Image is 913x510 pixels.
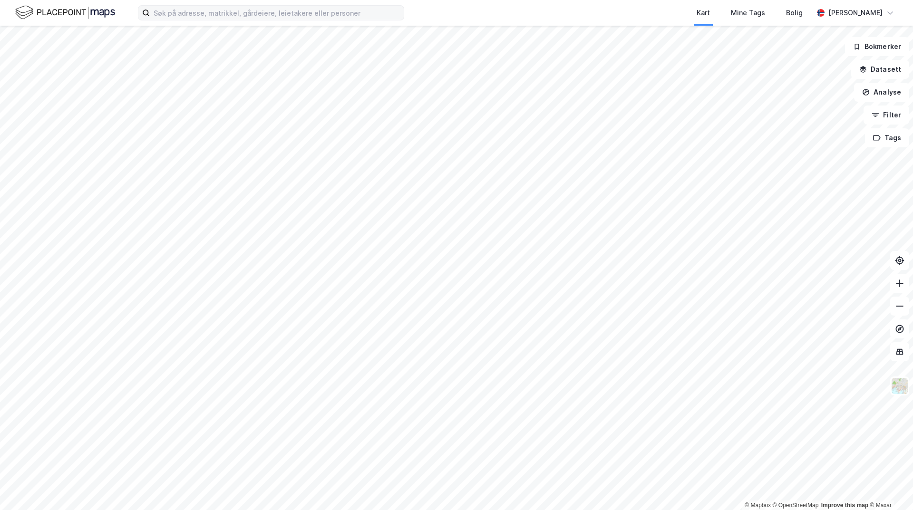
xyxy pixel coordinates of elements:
[745,502,771,509] a: Mapbox
[865,464,913,510] iframe: Chat Widget
[845,37,909,56] button: Bokmerker
[731,7,765,19] div: Mine Tags
[854,83,909,102] button: Analyse
[697,7,710,19] div: Kart
[150,6,404,20] input: Søk på adresse, matrikkel, gårdeiere, leietakere eller personer
[773,502,819,509] a: OpenStreetMap
[864,106,909,125] button: Filter
[821,502,868,509] a: Improve this map
[15,4,115,21] img: logo.f888ab2527a4732fd821a326f86c7f29.svg
[786,7,803,19] div: Bolig
[891,377,909,395] img: Z
[865,464,913,510] div: Kontrollprogram for chat
[828,7,883,19] div: [PERSON_NAME]
[865,128,909,147] button: Tags
[851,60,909,79] button: Datasett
